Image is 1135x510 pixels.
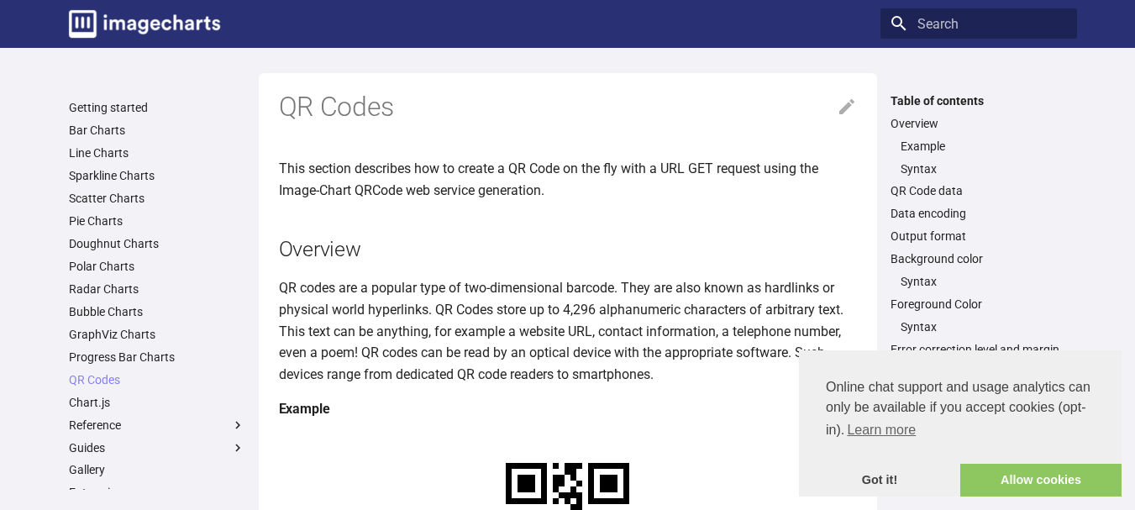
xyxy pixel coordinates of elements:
[69,259,245,274] a: Polar Charts
[880,8,1077,39] input: Search
[69,236,245,251] a: Doughnut Charts
[880,93,1077,358] nav: Table of contents
[891,319,1067,334] nav: Foreground Color
[69,418,245,433] label: Reference
[799,464,960,497] a: dismiss cookie message
[279,277,857,385] p: QR codes are a popular type of two-dimensional barcode. They are also known as hardlinks or physi...
[69,350,245,365] a: Progress Bar Charts
[901,161,1067,176] a: Syntax
[69,304,245,319] a: Bubble Charts
[69,372,245,387] a: QR Codes
[891,183,1067,198] a: QR Code data
[279,234,857,264] h2: Overview
[69,440,245,455] label: Guides
[891,342,1067,357] a: Error correction level and margin
[891,274,1067,289] nav: Background color
[69,327,245,342] a: GraphViz Charts
[901,139,1067,154] a: Example
[69,485,245,500] a: Enterprise
[279,90,857,125] h1: QR Codes
[880,93,1077,108] label: Table of contents
[891,297,1067,312] a: Foreground Color
[891,139,1067,176] nav: Overview
[69,123,245,138] a: Bar Charts
[69,10,220,38] img: logo
[62,3,227,45] a: Image-Charts documentation
[891,206,1067,221] a: Data encoding
[891,251,1067,266] a: Background color
[891,116,1067,131] a: Overview
[69,191,245,206] a: Scatter Charts
[69,100,245,115] a: Getting started
[844,418,918,443] a: learn more about cookies
[69,213,245,229] a: Pie Charts
[901,319,1067,334] a: Syntax
[960,464,1122,497] a: allow cookies
[69,168,245,183] a: Sparkline Charts
[69,145,245,160] a: Line Charts
[279,398,857,420] h4: Example
[799,350,1122,497] div: cookieconsent
[69,462,245,477] a: Gallery
[279,158,857,201] p: This section describes how to create a QR Code on the fly with a URL GET request using the Image-...
[901,274,1067,289] a: Syntax
[826,377,1095,443] span: Online chat support and usage analytics can only be available if you accept cookies (opt-in).
[69,395,245,410] a: Chart.js
[69,281,245,297] a: Radar Charts
[891,229,1067,244] a: Output format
